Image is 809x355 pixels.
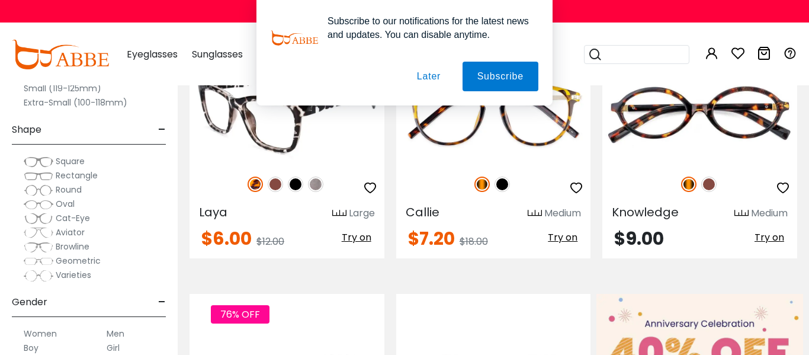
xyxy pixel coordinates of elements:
[751,206,788,220] div: Medium
[701,177,717,192] img: Brown
[612,204,679,220] span: Knowledge
[460,235,488,248] span: $18.00
[56,184,82,196] span: Round
[342,231,371,244] span: Try on
[12,288,47,316] span: Gender
[24,241,53,253] img: Browline.png
[24,213,53,225] img: Cat-Eye.png
[56,212,90,224] span: Cat-Eye
[107,341,120,355] label: Girl
[56,241,89,252] span: Browline
[406,204,439,220] span: Callie
[24,255,53,267] img: Geometric.png
[56,155,85,167] span: Square
[402,62,455,91] button: Later
[349,206,375,220] div: Large
[24,199,53,210] img: Oval.png
[56,198,75,210] span: Oval
[24,327,57,341] label: Women
[56,226,85,238] span: Aviator
[495,177,510,192] img: Black
[24,170,53,182] img: Rectangle.png
[463,62,538,91] button: Subscribe
[24,156,53,168] img: Square.png
[199,204,227,220] span: Laya
[474,177,490,192] img: Tortoise
[256,235,284,248] span: $12.00
[271,14,318,62] img: notification icon
[107,327,124,341] label: Men
[544,206,581,220] div: Medium
[332,209,346,218] img: size ruler
[338,230,375,245] button: Try on
[248,177,263,192] img: Leopard
[24,227,53,239] img: Aviator.png
[24,341,38,355] label: Boy
[614,226,664,251] span: $9.00
[56,269,91,281] span: Varieties
[544,230,581,245] button: Try on
[396,66,591,164] img: Tortoise Callie - Combination ,Universal Bridge Fit
[201,226,252,251] span: $6.00
[288,177,303,192] img: Black
[12,116,41,144] span: Shape
[24,184,53,196] img: Round.png
[211,305,269,324] span: 76% OFF
[268,177,283,192] img: Brown
[528,209,542,218] img: size ruler
[734,209,749,218] img: size ruler
[602,66,797,164] img: Tortoise Knowledge - Acetate ,Universal Bridge Fit
[408,226,455,251] span: $7.20
[755,231,784,244] span: Try on
[308,177,323,192] img: Gun
[56,169,98,181] span: Rectangle
[751,230,788,245] button: Try on
[190,66,384,164] img: Gun Laya - Plastic ,Universal Bridge Fit
[318,14,538,41] div: Subscribe to our notifications for the latest news and updates. You can disable anytime.
[56,255,101,267] span: Geometric
[681,177,696,192] img: Tortoise
[24,270,53,282] img: Varieties.png
[158,116,166,144] span: -
[548,231,577,244] span: Try on
[158,288,166,316] span: -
